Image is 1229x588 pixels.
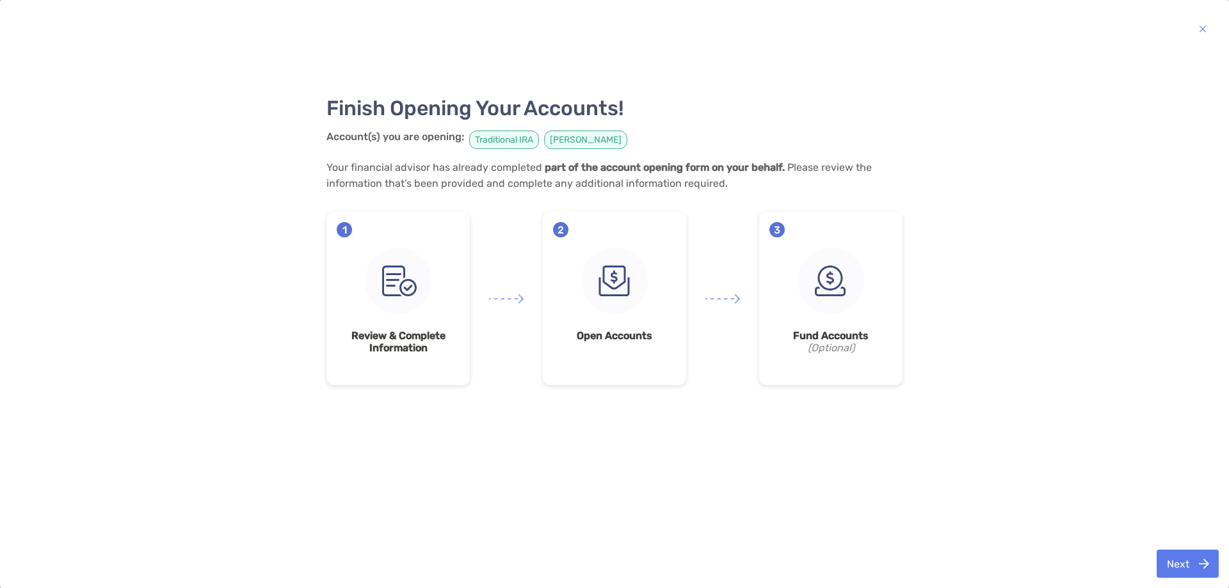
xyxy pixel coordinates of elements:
[581,248,648,314] img: step
[337,222,352,237] span: 1
[489,294,524,304] img: arrow
[337,330,460,354] strong: Review & Complete Information
[769,330,892,342] strong: Fund Accounts
[545,161,785,173] strong: part of the account opening form on your behalf.
[1199,21,1207,36] img: button icon
[769,342,892,354] i: (Optional)
[326,159,903,191] p: Your financial advisor has already completed Please review the information that’s been provided a...
[365,248,431,314] img: step
[326,96,903,120] h3: Finish Opening Your Accounts!
[705,294,740,304] img: arrow
[769,222,785,237] span: 3
[1199,559,1209,569] img: button icon
[326,131,464,143] strong: Account(s) you are opening:
[469,131,539,149] span: Traditional IRA
[553,222,568,237] span: 2
[544,131,627,149] span: [PERSON_NAME]
[553,330,676,342] strong: Open Accounts
[798,248,864,314] img: step
[1157,550,1219,578] button: Next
